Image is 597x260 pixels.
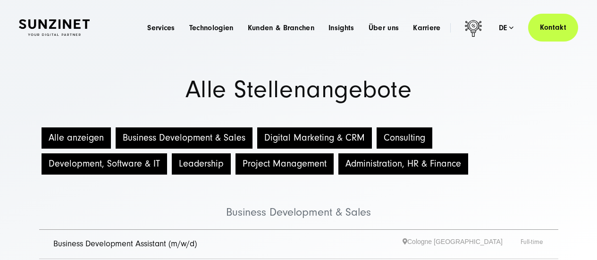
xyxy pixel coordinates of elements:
a: Business Development Assistant (m/w/d) [53,239,197,249]
h1: Alle Stellenangebote [19,78,578,101]
a: Insights [328,23,354,33]
a: Kunden & Branchen [248,23,314,33]
span: Full-time [521,237,544,252]
img: SUNZINET Full Service Digital Agentur [19,19,90,36]
button: Leadership [172,153,231,175]
button: Administration, HR & Finance [338,153,468,175]
a: Karriere [413,23,441,33]
button: Development, Software & IT [42,153,167,175]
li: Business Development & Sales [39,177,558,230]
button: Project Management [235,153,334,175]
a: Kontakt [528,14,578,42]
a: Technologien [189,23,234,33]
button: Digital Marketing & CRM [257,127,372,149]
span: Cologne [GEOGRAPHIC_DATA] [403,237,521,252]
button: Consulting [377,127,432,149]
button: Business Development & Sales [116,127,252,149]
a: Services [147,23,175,33]
button: Alle anzeigen [42,127,111,149]
a: Über uns [369,23,399,33]
div: de [499,23,514,33]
